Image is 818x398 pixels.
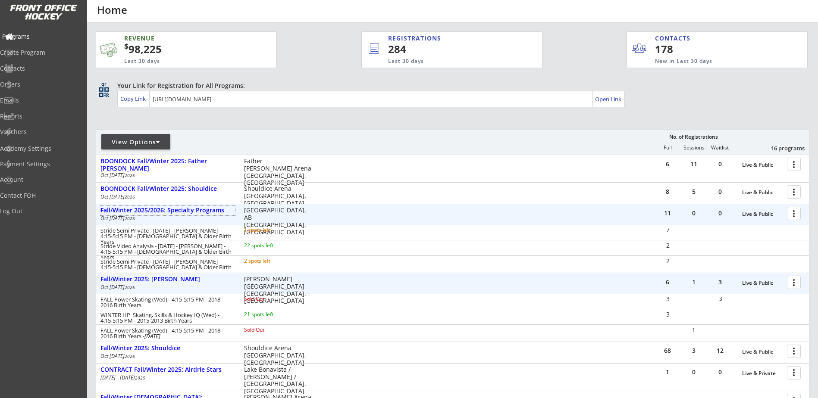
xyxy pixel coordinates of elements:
div: Stride Semi Private - [DATE] - [PERSON_NAME] - 4:15-5:15 PM - [DEMOGRAPHIC_DATA] & Older Birth Years [100,259,232,276]
div: 1 [655,369,680,375]
div: 2 [655,243,680,249]
a: Open Link [595,93,622,105]
div: 3 [707,279,733,285]
div: Live & Public [742,349,783,355]
div: Shouldice Arena [GEOGRAPHIC_DATA], [GEOGRAPHIC_DATA] [244,185,312,207]
div: REGISTRATIONS [388,34,502,43]
div: 3 [681,348,707,354]
div: 16 programs [760,144,805,152]
div: qr [98,81,109,87]
div: WINTER HP Skating, Skills & Hockey IQ (Wed) - 4:15-5:15 PM - 2015-2013 Birth Years [100,312,232,323]
em: [DATE] [144,332,160,340]
div: 8 [655,189,680,195]
div: 3 [655,296,680,302]
div: 3 [708,296,733,302]
div: Waitlist [707,145,733,151]
div: 12 [707,348,733,354]
div: Programs [2,34,80,40]
div: FALL Power Skating (Wed) - 4:15-5:15 PM - 2018-2016 Birth Years [100,297,232,308]
div: Shouldice Arena [GEOGRAPHIC_DATA], [GEOGRAPHIC_DATA] [244,345,312,366]
em: 2026 [125,284,135,290]
button: more_vert [787,276,801,289]
div: Sessions [681,145,707,151]
div: Live & Public [742,162,783,168]
div: 6 [655,161,680,167]
div: 1 [681,327,706,333]
button: qr_code [97,86,110,99]
div: Fall/Winter 2025: [PERSON_NAME] [100,276,235,283]
div: Sold Out [244,296,300,302]
div: [GEOGRAPHIC_DATA], AB [GEOGRAPHIC_DATA], [GEOGRAPHIC_DATA] [244,207,312,236]
div: 3 [655,311,680,317]
button: more_vert [787,345,801,358]
div: 2 [655,258,680,264]
div: No. of Registrations [667,134,720,140]
div: Live & Public [742,280,783,286]
div: 2 spots left [244,258,300,264]
div: [DATE] - [DATE] [100,375,232,380]
div: View Options [101,138,170,146]
div: 0 [707,369,733,375]
em: 2026 [125,172,135,178]
div: 0 [707,189,733,195]
em: 2026 [125,353,135,359]
div: [PERSON_NAME][GEOGRAPHIC_DATA] [GEOGRAPHIC_DATA], [GEOGRAPHIC_DATA] [244,276,312,305]
div: 11 [681,161,707,167]
div: BOONDOCK Fall/Winter 2025: Father [PERSON_NAME] [100,158,235,172]
div: 178 [655,42,708,56]
div: FALL Power Skating (Wed) - 4:15-5:15 PM - 2018-2016 Birth Years - [100,328,232,339]
div: Oct [DATE] [100,285,232,290]
div: Stride Video Analysis - [DATE] - [PERSON_NAME] - 4:15-5:15 PM - [DEMOGRAPHIC_DATA] & Older Birth ... [100,243,232,260]
div: BOONDOCK Fall/Winter 2025: Shouldice [100,185,235,193]
div: Live & Public [742,211,783,217]
div: Lake Bonavista / [PERSON_NAME] / [GEOGRAPHIC_DATA], [GEOGRAPHIC_DATA] [244,366,312,395]
div: 7 [655,227,680,233]
div: Open Link [595,96,622,103]
div: CONTRACT Fall/Winter 2025: Airdrie Stars [100,366,235,373]
div: Oct [DATE] [100,354,232,359]
div: 0 [681,210,707,216]
div: 21 spots left [244,312,300,317]
div: Full [655,145,680,151]
div: REVENUE [124,34,235,43]
div: 68 [655,348,680,354]
div: Sold Out [244,327,300,333]
div: 0 [707,161,733,167]
div: 1 [681,279,707,285]
div: 11 [655,210,680,216]
div: 6 [655,279,680,285]
div: Live & Public [742,190,783,196]
em: 2026 [125,215,135,221]
div: 98,225 [124,42,249,56]
div: Live & Private [742,370,783,376]
div: 22 spots left [244,243,300,248]
button: more_vert [787,207,801,220]
div: Oct [DATE] [100,216,232,221]
div: Father [PERSON_NAME] Arena [GEOGRAPHIC_DATA], [GEOGRAPHIC_DATA] [244,158,312,187]
div: New in Last 30 days [655,58,767,65]
em: 2025 [135,375,145,381]
div: Last 30 days [124,58,235,65]
div: 1 spots left [244,227,300,233]
div: 0 [681,369,707,375]
div: Your Link for Registration for All Programs: [117,81,783,90]
div: Fall/Winter 2025/2026: Specialty Programs [100,207,235,214]
button: more_vert [787,185,801,199]
div: Oct [DATE] [100,173,232,178]
div: 5 [681,189,707,195]
div: Fall/Winter 2025: Shouldice [100,345,235,352]
div: CONTACTS [655,34,694,43]
em: 2026 [125,194,135,200]
div: Oct [DATE] [100,194,232,199]
div: Stride Semi Private - [DATE] - [PERSON_NAME] - 4:15-5:15 PM - [DEMOGRAPHIC_DATA] & Older Birth Years [100,228,232,245]
div: Last 30 days [388,58,507,65]
sup: $ [124,41,128,51]
button: more_vert [787,366,801,379]
div: 0 [707,210,733,216]
button: more_vert [787,158,801,171]
div: 284 [388,42,513,56]
div: Copy Link [120,95,147,103]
